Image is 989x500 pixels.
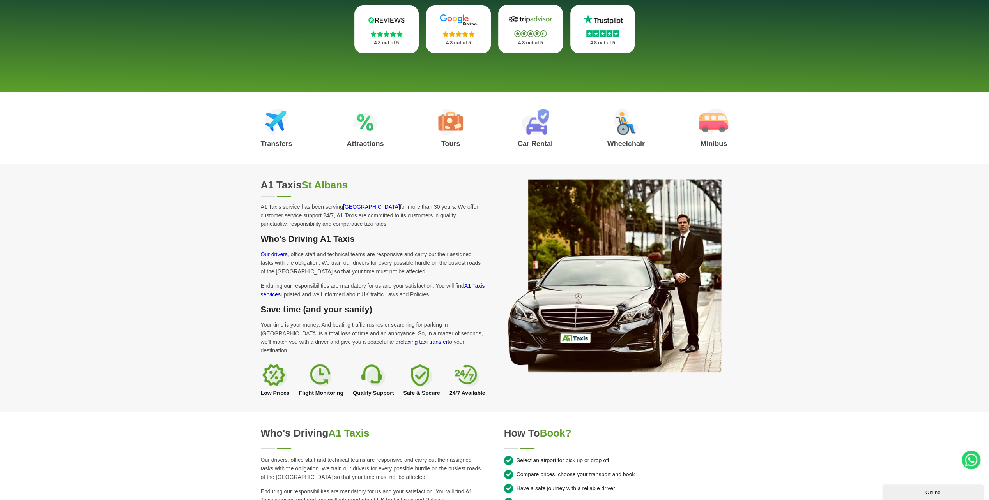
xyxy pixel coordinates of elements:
[363,38,410,48] p: 4.8 out of 5
[882,483,985,500] iframe: chat widget
[540,427,571,439] span: Book?
[570,5,635,53] a: Trustpilot Stars 4.8 out of 5
[261,179,485,191] h2: A1 Taxis
[435,14,482,26] img: Google
[370,31,403,37] img: Stars
[261,282,485,299] p: Enduring our responsibilities are mandatory for us and your satisfaction. You will find updated a...
[261,140,292,147] h3: Transfers
[607,140,645,147] h3: Wheelchair
[521,109,549,135] img: Car Rental
[426,5,491,53] a: Google Stars 4.8 out of 5
[579,38,626,48] p: 4.8 out of 5
[579,14,626,25] img: Trustpilot
[261,456,485,481] p: Our drivers, office staff and technical teams are responsive and carry out their assigned tasks w...
[353,390,394,396] h3: Quality Support
[361,364,386,386] img: Quality Support
[261,427,485,439] h2: Who's Driving
[504,470,729,479] li: Compare prices, choose your transport and book
[347,140,384,147] h3: Attractions
[586,30,619,37] img: Stars
[442,31,475,37] img: Stars
[498,5,563,53] a: Tripadvisor Stars 4.8 out of 5
[261,202,485,228] p: A1 Taxis service has been serving for more than 30 years. We offer customer service support 24/7,...
[504,484,729,493] li: Have a safe journey with a reliable driver
[449,390,485,396] h3: 24/7 Available
[353,109,377,135] img: Attractions
[309,364,334,386] img: Flight Monitoring
[435,38,482,48] p: 4.8 out of 5
[299,390,343,396] h3: Flight Monitoring
[343,204,400,210] a: [GEOGRAPHIC_DATA]
[518,140,553,147] h3: Car Rental
[699,140,728,147] h3: Minibus
[328,427,369,439] span: A1 Taxis
[514,30,547,37] img: Stars
[363,14,410,26] img: Reviews.io
[261,250,485,276] p: , office staff and technical teams are responsive and carry out their assigned tasks with the obl...
[354,5,419,53] a: Reviews.io Stars 4.8 out of 5
[261,234,485,244] h3: Who's Driving A1 Taxis
[438,140,463,147] h3: Tours
[398,339,448,345] a: relaxing taxi transfer
[504,179,722,372] img: A1 Taxis in St Albans
[504,427,729,439] h2: How to
[699,109,728,135] img: Minibus
[261,305,485,315] h3: Save time (and your sanity)
[403,390,440,396] h3: Safe & Secure
[261,251,288,257] a: Our drivers
[261,320,485,355] p: Your time is your money. And beating traffic rushes or searching for parking in [GEOGRAPHIC_DATA]...
[614,109,639,135] img: Wheelchair
[504,456,729,465] li: Select an airport for pick up or drop off
[265,109,288,135] img: Airport Transfers
[455,364,480,386] img: 24/7 Available
[507,38,554,48] p: 4.8 out of 5
[261,390,290,396] h3: Low Prices
[302,179,348,191] span: St Albans
[438,109,463,135] img: Tours
[507,14,554,25] img: Tripadvisor
[409,364,434,386] img: Safe & Secure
